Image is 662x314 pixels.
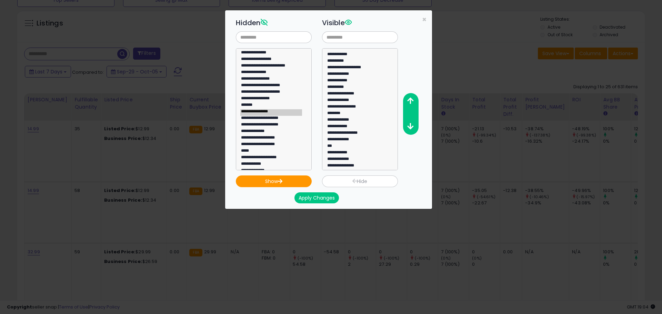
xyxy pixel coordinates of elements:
button: Apply Changes [294,192,339,203]
h3: Visible [322,18,398,28]
button: Hide [322,175,398,187]
span: × [422,14,427,24]
button: Show [236,175,312,187]
h3: Hidden [236,18,312,28]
